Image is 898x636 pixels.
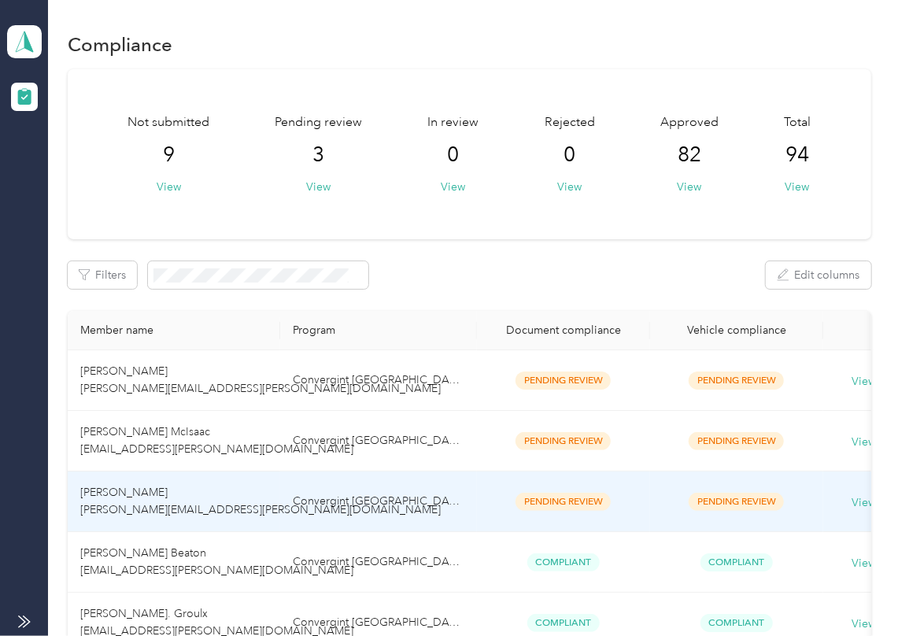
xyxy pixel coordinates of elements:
td: Convergint Canada 2024 [280,411,477,471]
span: Pending Review [689,372,784,390]
span: [PERSON_NAME] McIsaac [EMAIL_ADDRESS][PERSON_NAME][DOMAIN_NAME] [80,425,353,456]
span: [PERSON_NAME] Beaton [EMAIL_ADDRESS][PERSON_NAME][DOMAIN_NAME] [80,546,353,577]
span: Pending Review [689,432,784,450]
td: Convergint Canada 2024 [280,350,477,411]
button: Edit columns [766,261,871,289]
span: Pending Review [516,372,611,390]
span: Compliant [527,553,600,571]
div: Document compliance [490,324,637,337]
span: [PERSON_NAME] [PERSON_NAME][EMAIL_ADDRESS][PERSON_NAME][DOMAIN_NAME] [80,486,441,516]
span: Compliant [700,553,773,571]
button: View [307,179,331,195]
span: 94 [785,142,809,168]
span: Total [784,113,811,132]
th: Member name [68,311,280,350]
span: Rejected [545,113,595,132]
span: Pending review [275,113,363,132]
span: 9 [163,142,175,168]
span: Compliant [527,614,600,632]
span: Pending Review [516,493,611,511]
span: Approved [660,113,719,132]
span: Not submitted [128,113,210,132]
button: View [557,179,582,195]
span: 0 [564,142,575,168]
td: Convergint Canada 2024 [280,471,477,532]
th: Program [280,311,477,350]
span: Compliant [700,614,773,632]
span: Pending Review [689,493,784,511]
button: Filters [68,261,137,289]
button: View [442,179,466,195]
iframe: Everlance-gr Chat Button Frame [810,548,898,636]
span: Pending Review [516,432,611,450]
span: 0 [448,142,460,168]
span: [PERSON_NAME] [PERSON_NAME][EMAIL_ADDRESS][PERSON_NAME][DOMAIN_NAME] [80,364,441,395]
button: View [677,179,701,195]
h1: Compliance [68,36,172,53]
button: View [157,179,181,195]
span: 3 [313,142,325,168]
span: 82 [678,142,701,168]
span: In review [428,113,479,132]
td: Convergint Canada 2024 [280,532,477,593]
button: View [785,179,809,195]
div: Vehicle compliance [663,324,811,337]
